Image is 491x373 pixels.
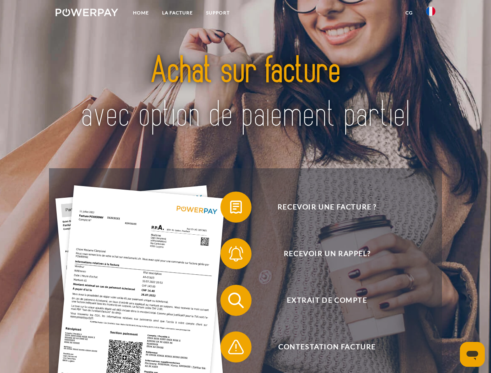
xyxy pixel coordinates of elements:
span: Recevoir un rappel? [232,238,422,269]
a: Support [199,6,236,20]
button: Contestation Facture [220,331,423,363]
img: title-powerpay_fr.svg [74,37,417,149]
img: logo-powerpay-white.svg [56,9,118,16]
img: qb_search.svg [226,291,246,310]
button: Extrait de compte [220,285,423,316]
span: Contestation Facture [232,331,422,363]
iframe: Bouton de lancement de la fenêtre de messagerie [460,342,485,367]
button: Recevoir une facture ? [220,192,423,223]
img: qb_bill.svg [226,197,246,217]
a: Home [126,6,156,20]
img: fr [426,7,435,16]
span: Recevoir une facture ? [232,192,422,223]
button: Recevoir un rappel? [220,238,423,269]
img: qb_bell.svg [226,244,246,263]
img: qb_warning.svg [226,337,246,357]
a: LA FACTURE [156,6,199,20]
a: CG [399,6,419,20]
span: Extrait de compte [232,285,422,316]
